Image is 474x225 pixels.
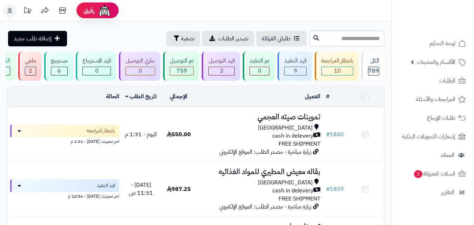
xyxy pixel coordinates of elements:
[326,130,330,139] span: #
[170,67,193,75] div: 759
[209,67,234,75] div: 3
[125,130,157,139] span: اليوم - 1:31 م
[106,92,119,101] a: الحالة
[284,57,307,65] div: قيد التنفيذ
[258,67,261,75] span: 0
[396,72,470,89] a: الطلبات
[84,6,95,15] span: رفيق
[219,148,311,156] span: زيارة مباشرة - مصدر الطلب: الموقع الإلكتروني
[10,137,119,145] div: اخر تحديث: [DATE] - 1:31 م
[126,57,155,65] div: جاري التوصيل
[51,67,67,75] div: 6
[241,52,276,81] a: تم التنفيذ 0
[368,57,379,65] div: الكل
[250,67,269,75] div: 0
[334,67,341,75] span: 10
[170,92,187,101] a: الإجمالي
[167,185,191,193] span: 987.25
[82,57,111,65] div: قيد الاسترجاع
[249,57,269,65] div: تم التنفيذ
[272,187,313,195] span: cash in delevery
[322,67,353,75] div: 10
[14,34,52,43] span: إضافة طلب جديد
[279,194,320,203] span: FREE SHIPMENT
[416,94,455,104] span: المراجعات والأسئلة
[279,140,320,148] span: FREE SHIPMENT
[129,181,153,197] span: [DATE] - 11:51 ص
[118,52,162,81] a: جاري التوصيل 0
[276,52,313,81] a: قيد التنفيذ 9
[326,130,344,139] a: #1840
[402,132,455,141] span: إشعارات التحويلات البنكية
[396,147,470,164] a: العملاء
[396,110,470,126] a: طلبات الإرجاع
[167,130,191,139] span: 550.00
[208,57,235,65] div: قيد التوصيل
[98,4,112,18] img: ai-face.png
[125,92,157,101] a: تاريخ الطلب
[396,165,470,182] a: السلات المتروكة2
[427,113,455,123] span: طلبات الإرجاع
[166,31,200,46] button: تصفية
[441,187,454,197] span: التقارير
[262,34,291,43] span: طلباتي المُوكلة
[200,168,320,176] h3: بقاله معيض المطيري للمواد الغذائيه
[256,31,307,46] a: طلباتي المُوكلة
[162,52,200,81] a: تم التوصيل 759
[51,57,68,65] div: مسترجع
[8,31,67,46] a: إضافة طلب جديد
[25,57,36,65] div: ملغي
[441,150,454,160] span: العملاء
[139,67,142,75] span: 0
[414,170,423,178] span: 2
[429,39,455,48] span: لوحة التحكم
[413,169,455,179] span: السلات المتروكة
[396,184,470,201] a: التقارير
[170,57,194,65] div: تم التوصيل
[285,67,306,75] div: 9
[83,67,111,75] div: 0
[218,34,248,43] span: تصدير الطلبات
[95,67,99,75] span: 0
[181,34,194,43] span: تصفية
[313,52,360,81] a: بانتظار المراجعة 10
[326,92,329,101] a: #
[258,124,313,132] span: [GEOGRAPHIC_DATA]
[87,127,115,134] span: بانتظار المراجعة
[326,185,330,193] span: #
[439,76,455,86] span: الطلبات
[396,91,470,108] a: المراجعات والأسئلة
[426,12,467,27] img: logo-2.png
[19,4,36,19] a: تحديثات المنصة
[10,192,119,199] div: اخر تحديث: [DATE] - 12:54 م
[43,52,74,81] a: مسترجع 6
[305,92,320,101] a: العميل
[17,52,43,81] a: ملغي 2
[360,52,386,81] a: الكل789
[326,185,344,193] a: #1839
[200,113,320,121] h3: تموينات صيته العجمي
[272,132,313,140] span: cash in delevery
[29,67,32,75] span: 2
[417,57,455,67] span: الأقسام والمنتجات
[321,57,353,65] div: بانتظار المراجعة
[258,179,313,187] span: [GEOGRAPHIC_DATA]
[294,67,297,75] span: 9
[220,67,223,75] span: 3
[58,67,61,75] span: 6
[74,52,118,81] a: قيد الاسترجاع 0
[219,203,311,211] span: زيارة مباشرة - مصدر الطلب: الموقع الإلكتروني
[176,67,187,75] span: 759
[202,31,254,46] a: تصدير الطلبات
[396,35,470,52] a: لوحة التحكم
[97,182,115,189] span: قيد التنفيذ
[368,67,379,75] span: 789
[200,52,241,81] a: قيد التوصيل 3
[396,128,470,145] a: إشعارات التحويلات البنكية
[25,67,36,75] div: 2
[126,67,155,75] div: 0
